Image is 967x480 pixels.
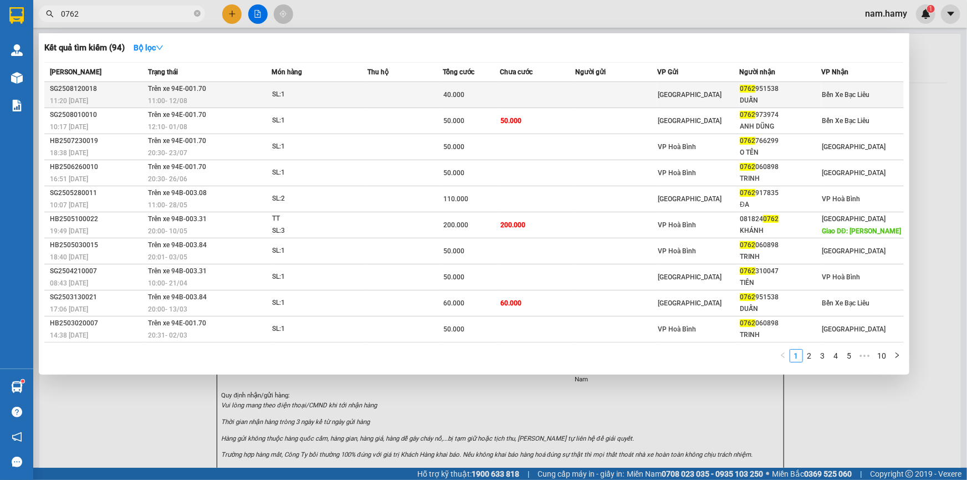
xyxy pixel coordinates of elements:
[443,325,464,333] span: 50.000
[148,227,187,235] span: 20:00 - 10/05
[50,175,88,183] span: 16:51 [DATE]
[822,273,860,281] span: VP Hoà Bình
[830,349,843,362] li: 4
[443,91,464,99] span: 40.000
[740,277,821,289] div: TIÊN
[148,123,187,131] span: 12:10 - 01/08
[817,350,829,362] a: 3
[443,143,464,151] span: 50.000
[816,349,830,362] li: 3
[272,213,355,225] div: TT
[740,267,755,275] span: 0762
[64,27,73,35] span: environment
[11,44,23,56] img: warehouse-icon
[740,241,755,249] span: 0762
[5,38,211,52] li: 0946 508 595
[12,407,22,417] span: question-circle
[874,350,890,362] a: 10
[50,97,88,105] span: 11:20 [DATE]
[740,121,821,132] div: ANH DŨNG
[658,325,696,333] span: VP Hoà Bình
[822,247,886,255] span: [GEOGRAPHIC_DATA]
[50,318,145,329] div: HB2503020007
[148,215,207,223] span: Trên xe 94B-003.31
[148,163,206,171] span: Trên xe 94E-001.70
[12,457,22,467] span: message
[443,68,474,76] span: Tổng cước
[148,305,187,313] span: 20:00 - 13/03
[148,68,178,76] span: Trạng thái
[740,265,821,277] div: 310047
[50,201,88,209] span: 10:07 [DATE]
[658,221,696,229] span: VP Hoà Bình
[822,299,869,307] span: Bến Xe Bạc Liêu
[500,221,525,229] span: 200.000
[822,117,869,125] span: Bến Xe Bạc Liêu
[272,271,355,283] div: SL: 1
[148,331,187,339] span: 20:31 - 02/03
[272,225,355,237] div: SL: 3
[740,239,821,251] div: 060898
[790,350,802,362] a: 1
[822,195,860,203] span: VP Hoà Bình
[658,91,722,99] span: [GEOGRAPHIC_DATA]
[740,251,821,263] div: TRINH
[658,169,696,177] span: VP Hoà Bình
[44,42,125,54] h3: Kết quả tìm kiếm ( 94 )
[763,215,779,223] span: 0762
[843,350,856,362] a: 5
[856,349,874,362] span: •••
[367,68,388,76] span: Thu hộ
[776,349,790,362] button: left
[658,195,722,203] span: [GEOGRAPHIC_DATA]
[50,265,145,277] div: SG2504210007
[500,117,521,125] span: 50.000
[148,279,187,287] span: 10:00 - 21/04
[272,193,355,205] div: SL: 2
[50,109,145,121] div: SG2508010010
[739,68,775,76] span: Người nhận
[780,352,786,359] span: left
[272,141,355,153] div: SL: 1
[822,169,886,177] span: [GEOGRAPHIC_DATA]
[830,350,842,362] a: 4
[148,137,206,145] span: Trên xe 94E-001.70
[657,68,678,76] span: VP Gửi
[5,24,211,38] li: 995 [PERSON_NAME]
[64,40,73,49] span: phone
[50,187,145,199] div: SG2505280011
[148,85,206,93] span: Trên xe 94E-001.70
[740,135,821,147] div: 766299
[50,305,88,313] span: 17:06 [DATE]
[148,175,187,183] span: 20:30 - 26/06
[148,149,187,157] span: 20:30 - 23/07
[740,163,755,171] span: 0762
[822,227,901,235] span: Giao DĐ: [PERSON_NAME]
[443,273,464,281] span: 50.000
[148,189,207,197] span: Trên xe 94B-003.08
[148,201,187,209] span: 11:00 - 28/05
[790,349,803,362] li: 1
[11,100,23,111] img: solution-icon
[194,9,201,19] span: close-circle
[500,299,521,307] span: 60.000
[272,167,355,179] div: SL: 1
[740,109,821,121] div: 973974
[740,83,821,95] div: 951538
[272,323,355,335] div: SL: 1
[272,89,355,101] div: SL: 1
[50,213,145,225] div: HB2505100022
[575,68,606,76] span: Người gửi
[50,135,145,147] div: HB2507230019
[64,7,147,21] b: Nhà Xe Hà My
[856,349,874,362] li: Next 5 Pages
[272,68,302,76] span: Món hàng
[148,253,187,261] span: 20:01 - 03/05
[272,115,355,127] div: SL: 1
[61,8,192,20] input: Tìm tên, số ĐT hoặc mã đơn
[148,111,206,119] span: Trên xe 94E-001.70
[843,349,856,362] li: 5
[740,318,821,329] div: 060898
[891,349,904,362] li: Next Page
[443,169,464,177] span: 50.000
